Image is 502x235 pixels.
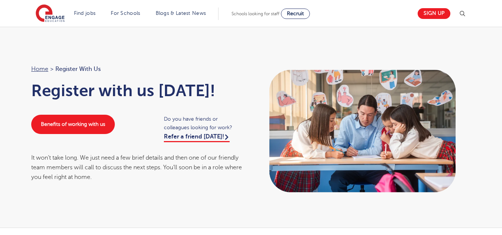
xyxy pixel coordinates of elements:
a: For Schools [111,10,140,16]
div: It won’t take long. We just need a few brief details and then one of our friendly team members wi... [31,153,244,182]
h1: Register with us [DATE]! [31,81,244,100]
span: Do you have friends or colleagues looking for work? [164,115,244,132]
span: > [50,66,54,72]
a: Find jobs [74,10,96,16]
a: Recruit [281,9,310,19]
span: Recruit [287,11,304,16]
a: Home [31,66,48,72]
a: Sign up [418,8,450,19]
a: Refer a friend [DATE]! [164,133,230,142]
nav: breadcrumb [31,64,244,74]
span: Schools looking for staff [231,11,279,16]
img: Engage Education [36,4,65,23]
a: Blogs & Latest News [156,10,206,16]
span: Register with us [55,64,101,74]
a: Benefits of working with us [31,115,115,134]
